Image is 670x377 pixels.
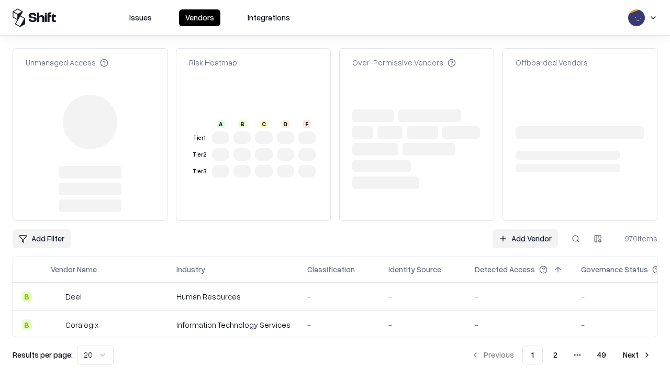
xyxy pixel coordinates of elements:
div: A [217,120,225,128]
div: - [475,291,564,302]
a: Add Vendor [493,229,558,248]
button: Add Filter [13,229,71,248]
div: Risk Heatmap [189,57,237,68]
div: C [260,120,268,128]
div: Industry [176,264,205,275]
div: D [281,120,289,128]
button: Integrations [241,9,296,26]
nav: pagination [465,346,657,364]
img: Coralogix [51,319,61,330]
div: F [303,120,311,128]
div: Tier 3 [191,167,208,176]
div: B [21,319,32,330]
div: Deel [65,291,82,302]
p: Results per page: [13,349,73,360]
div: - [475,319,564,330]
div: - [388,319,458,330]
div: Unmanaged Access [26,57,108,68]
div: Human Resources [176,291,291,302]
div: Coralogix [65,319,98,330]
div: - [307,319,372,330]
div: Offboarded Vendors [516,57,588,68]
button: 1 [522,346,543,364]
img: Deel [51,291,61,302]
button: Issues [123,9,158,26]
div: Tier 1 [191,134,208,142]
div: - [388,291,458,302]
div: Identity Source [388,264,441,275]
div: Vendor Name [51,264,97,275]
div: Over-Permissive Vendors [352,57,456,68]
div: Information Technology Services [176,319,291,330]
div: Governance Status [581,264,648,275]
div: Detected Access [475,264,535,275]
div: - [307,291,372,302]
button: Vendors [179,9,220,26]
button: 2 [545,346,566,364]
div: 970 items [616,233,657,244]
div: B [21,291,32,302]
button: 49 [589,346,615,364]
div: Tier 2 [191,150,208,159]
div: B [238,120,247,128]
button: Next [617,346,657,364]
div: Classification [307,264,355,275]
